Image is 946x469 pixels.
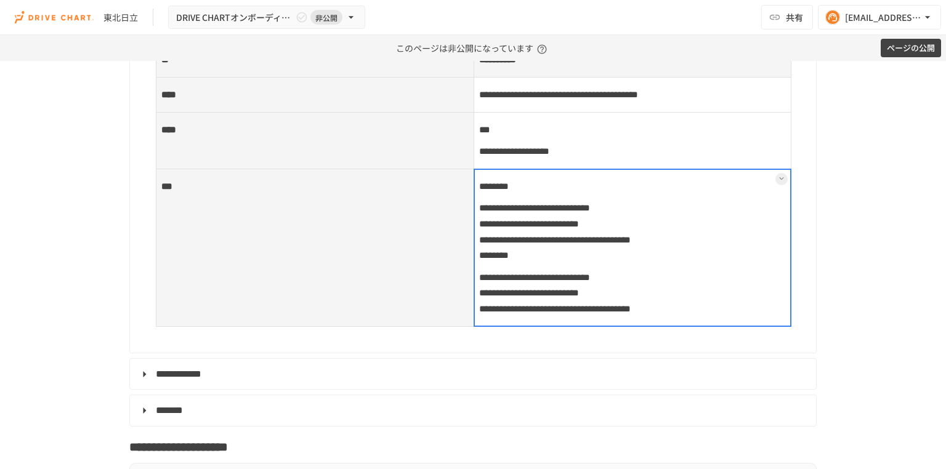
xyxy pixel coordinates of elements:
[103,11,138,24] div: 東北日立
[845,10,921,25] div: [EMAIL_ADDRESS][DOMAIN_NAME]
[15,7,94,27] img: i9VDDS9JuLRLX3JIUyK59LcYp6Y9cayLPHs4hOxMB9W
[761,5,813,30] button: 共有
[786,10,803,24] span: 共有
[818,5,941,30] button: [EMAIL_ADDRESS][DOMAIN_NAME]
[168,6,365,30] button: DRIVE CHARTオンボーディング_v4.4非公開
[310,11,342,24] span: 非公開
[396,35,551,61] p: このページは非公開になっています
[176,10,293,25] span: DRIVE CHARTオンボーディング_v4.4
[881,39,941,58] button: ページの公開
